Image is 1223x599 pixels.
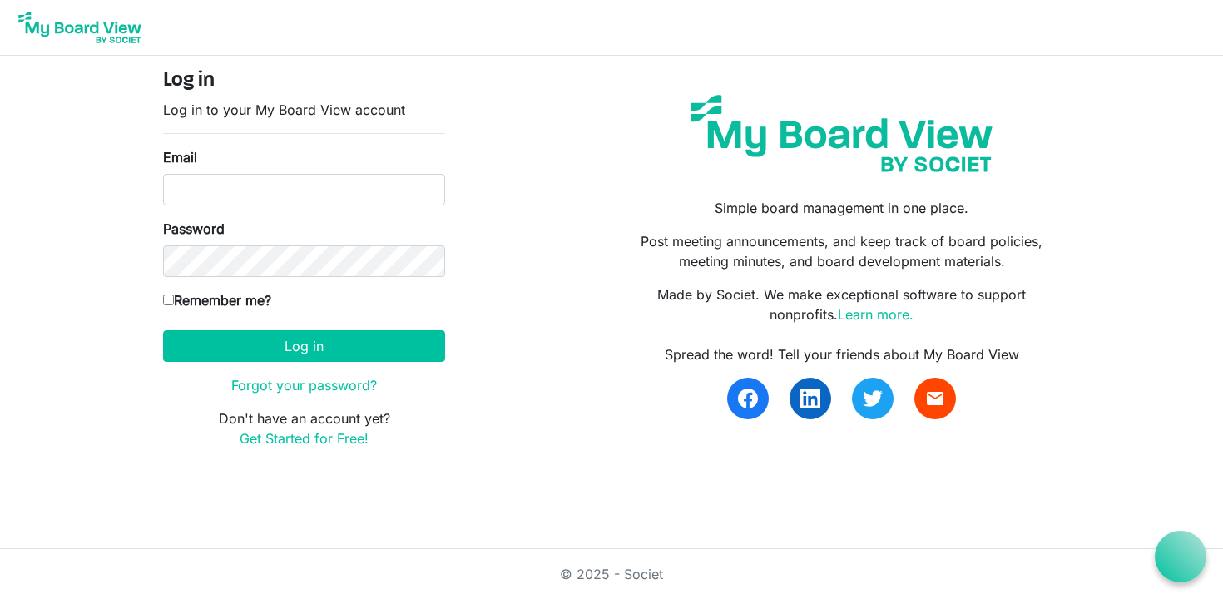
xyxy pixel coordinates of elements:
p: Made by Societ. We make exceptional software to support nonprofits. [624,285,1060,324]
a: Learn more. [838,306,914,323]
img: twitter.svg [863,389,883,408]
input: Remember me? [163,295,174,305]
span: email [925,389,945,408]
p: Simple board management in one place. [624,198,1060,218]
label: Remember me? [163,290,271,310]
a: Get Started for Free! [240,430,369,447]
label: Password [163,219,225,239]
img: facebook.svg [738,389,758,408]
a: email [914,378,956,419]
a: Forgot your password? [231,377,377,394]
div: Spread the word! Tell your friends about My Board View [624,344,1060,364]
img: my-board-view-societ.svg [678,82,1005,185]
p: Post meeting announcements, and keep track of board policies, meeting minutes, and board developm... [624,231,1060,271]
label: Email [163,147,197,167]
button: Log in [163,330,445,362]
img: linkedin.svg [800,389,820,408]
img: My Board View Logo [13,7,146,48]
p: Don't have an account yet? [163,408,445,448]
p: Log in to your My Board View account [163,100,445,120]
a: © 2025 - Societ [560,566,663,582]
h4: Log in [163,69,445,93]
